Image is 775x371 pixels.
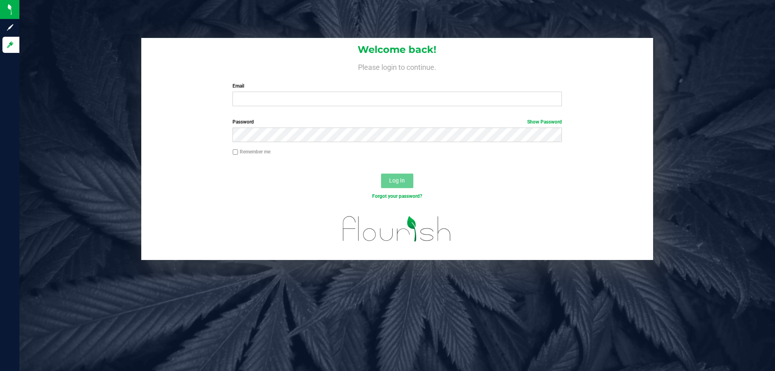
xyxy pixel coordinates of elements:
[527,119,562,125] a: Show Password
[232,82,561,90] label: Email
[232,149,238,155] input: Remember me
[389,177,405,184] span: Log In
[6,23,14,31] inline-svg: Sign up
[333,208,461,249] img: flourish_logo.svg
[232,148,270,155] label: Remember me
[372,193,422,199] a: Forgot your password?
[381,174,413,188] button: Log In
[232,119,254,125] span: Password
[141,44,653,55] h1: Welcome back!
[6,41,14,49] inline-svg: Log in
[141,61,653,71] h4: Please login to continue.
